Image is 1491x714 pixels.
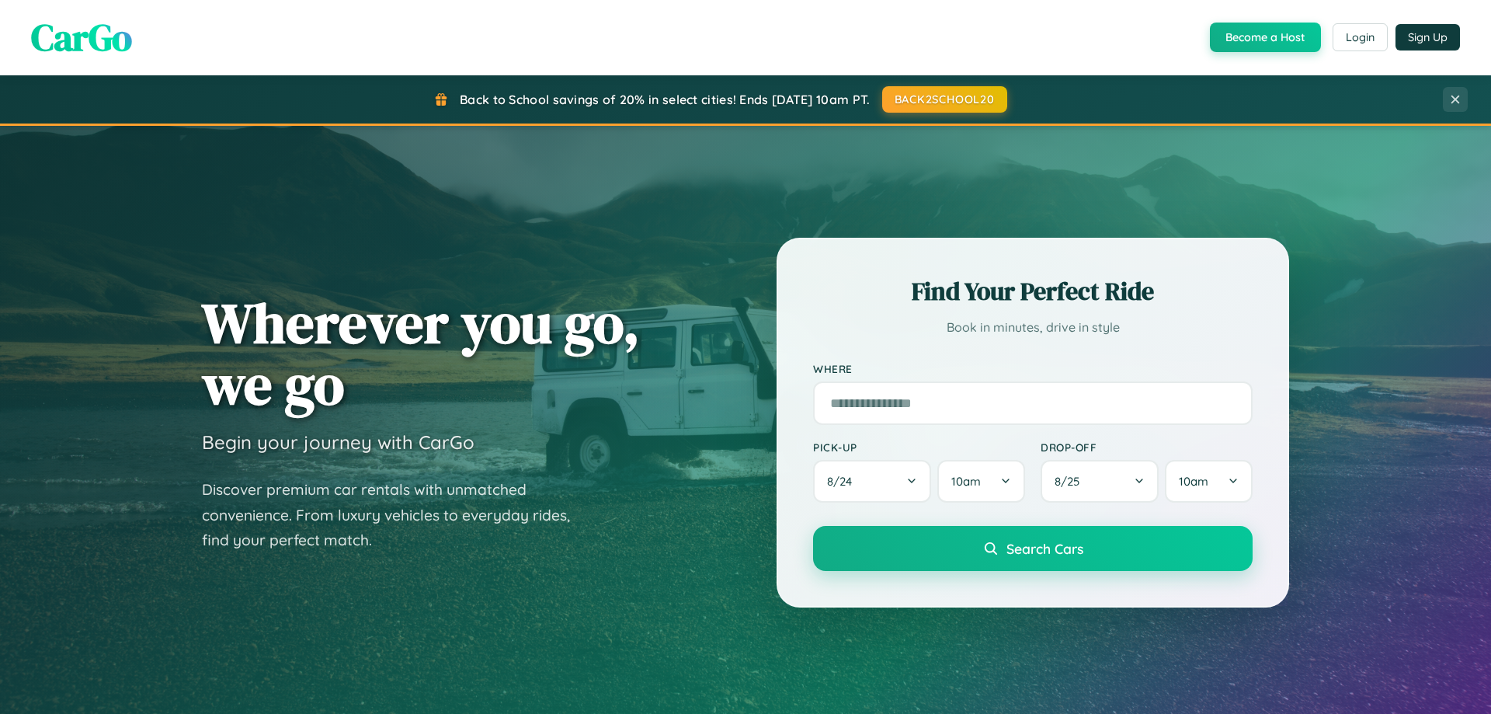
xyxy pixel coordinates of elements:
button: Sign Up [1395,24,1460,51]
span: Search Cars [1006,540,1083,557]
p: Book in minutes, drive in style [813,316,1253,339]
span: 10am [951,474,981,489]
span: 10am [1179,474,1208,489]
button: Search Cars [813,526,1253,571]
label: Pick-up [813,441,1025,454]
span: CarGo [31,12,132,63]
span: 8 / 24 [827,474,860,489]
h2: Find Your Perfect Ride [813,274,1253,308]
button: 10am [1165,460,1253,503]
span: Back to School savings of 20% in select cities! Ends [DATE] 10am PT. [460,92,870,107]
button: Become a Host [1210,23,1321,52]
label: Drop-off [1041,441,1253,454]
p: Discover premium car rentals with unmatched convenience. From luxury vehicles to everyday rides, ... [202,477,590,553]
button: 10am [937,460,1025,503]
label: Where [813,362,1253,375]
h1: Wherever you go, we go [202,292,640,415]
button: 8/25 [1041,460,1159,503]
span: 8 / 25 [1055,474,1087,489]
button: 8/24 [813,460,931,503]
button: BACK2SCHOOL20 [882,86,1007,113]
h3: Begin your journey with CarGo [202,430,474,454]
button: Login [1333,23,1388,51]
